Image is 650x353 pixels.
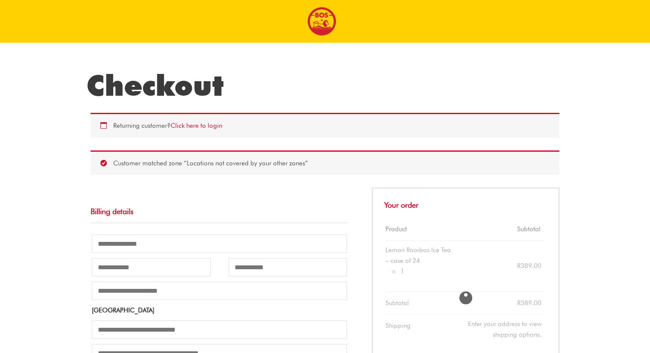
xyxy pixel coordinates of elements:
[171,122,222,129] a: Click here to login
[91,113,559,138] div: Returning customer?
[307,7,336,36] img: BOS logo finals-200px
[91,198,348,223] h3: Billing details
[86,68,564,103] h1: Checkout
[92,306,154,314] strong: [GEOGRAPHIC_DATA]
[91,150,559,175] div: Customer matched zone “Locations not covered by your other zones”
[372,188,559,218] h3: Your order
